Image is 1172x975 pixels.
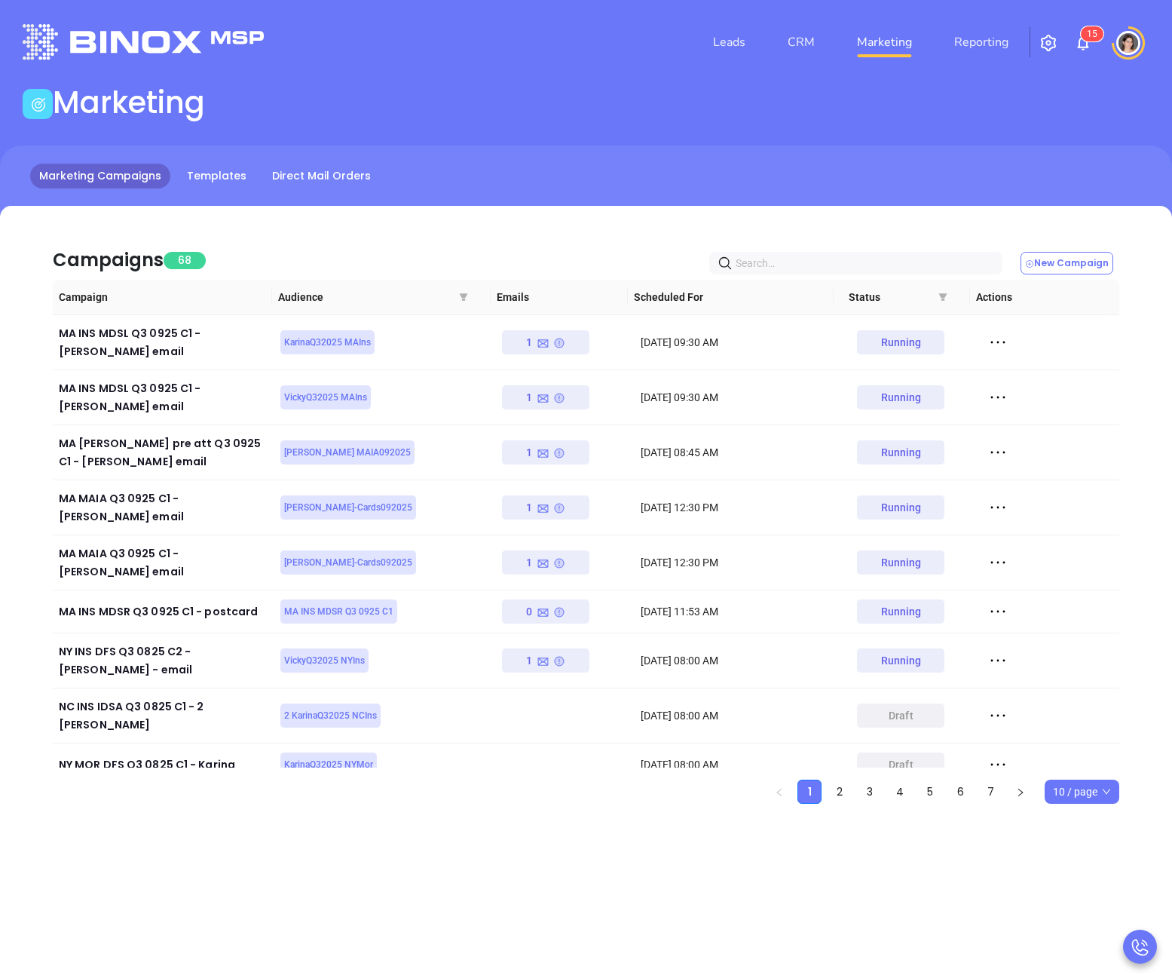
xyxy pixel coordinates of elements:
[889,753,913,777] div: draft
[284,554,412,571] span: [PERSON_NAME]-Cards092025
[59,324,268,360] div: MA INS MDSL Q3 0925 C1 - [PERSON_NAME] email
[1045,780,1119,804] div: Page Size
[707,27,751,57] a: Leads
[736,255,982,271] input: Search…
[284,444,411,461] span: [PERSON_NAME] MAIA092025
[1116,31,1140,55] img: user
[526,648,565,673] div: 1
[1053,780,1111,803] span: 10 / page
[881,648,922,673] div: Running
[889,704,913,728] div: draft
[284,603,393,620] span: MA INS MDSR Q3 0925 C1
[59,602,268,621] div: MA INS MDSR Q3 0925 C1 - postcard
[491,280,628,315] th: Emails
[881,385,922,409] div: Running
[284,652,365,669] span: VickyQ32025 NYIns
[851,27,918,57] a: Marketing
[641,707,837,724] div: [DATE] 08:00 AM
[881,330,922,354] div: Running
[1092,29,1097,39] span: 5
[284,499,412,516] span: [PERSON_NAME]-Cards092025
[1021,252,1113,274] button: New Campaign
[641,389,837,406] div: [DATE] 09:30 AM
[641,444,837,461] div: [DATE] 08:45 AM
[1008,780,1033,804] button: right
[59,642,268,679] div: NY INS DFS Q3 0825 C2 - [PERSON_NAME] - email
[828,780,851,803] a: 2
[881,495,922,520] div: Running
[284,756,373,773] span: KarinaQ32025 NYMor
[881,599,922,624] div: Running
[1016,788,1025,797] span: right
[767,780,791,804] li: Previous Page
[797,780,822,804] li: 1
[164,252,206,269] span: 68
[1074,34,1092,52] img: iconNotification
[23,24,264,60] img: logo
[828,780,852,804] li: 2
[919,780,941,803] a: 5
[263,164,380,189] a: Direct Mail Orders
[849,289,965,305] span: Status
[178,164,256,189] a: Templates
[526,550,565,575] div: 1
[1081,26,1103,41] sup: 15
[526,599,565,624] div: 0
[641,499,837,516] div: [DATE] 12:30 PM
[456,280,471,314] span: filter
[641,652,837,669] div: [DATE] 08:00 AM
[284,389,367,406] span: VickyQ32025 MAIns
[767,780,791,804] button: left
[858,780,881,803] a: 3
[978,780,1002,804] li: 7
[881,440,922,465] div: Running
[948,780,972,804] li: 6
[641,756,837,773] div: [DATE] 08:00 AM
[59,544,268,581] div: MA MAIA Q3 0925 C1 - [PERSON_NAME] email
[53,247,164,274] div: Campaigns
[526,385,565,409] div: 1
[30,164,170,189] a: Marketing Campaigns
[918,780,942,804] li: 5
[526,440,565,465] div: 1
[59,489,268,526] div: MA MAIA Q3 0925 C1 - [PERSON_NAME] email
[641,334,837,351] div: [DATE] 09:30 AM
[889,780,911,803] a: 4
[526,330,565,354] div: 1
[949,780,972,803] a: 6
[59,379,268,415] div: MA INS MDSL Q3 0925 C1 - [PERSON_NAME] email
[979,780,1002,803] a: 7
[888,780,912,804] li: 4
[858,780,882,804] li: 3
[798,780,821,803] a: 1
[948,27,1014,57] a: Reporting
[881,550,922,575] div: Running
[278,289,485,305] span: Audience
[1087,29,1092,39] span: 1
[59,698,268,734] div: NC INS IDSA Q3 0825 C1 - 2 [PERSON_NAME]
[59,434,268,471] div: MA [PERSON_NAME] pre att Q3 0925 C1 - [PERSON_NAME] email
[970,280,1107,315] th: Actions
[59,756,268,774] div: NY MOR DFS Q3 0825 C1 - Karina
[935,280,950,314] span: filter
[641,554,837,571] div: [DATE] 12:30 PM
[53,280,272,315] th: Campaign
[1008,780,1033,804] li: Next Page
[775,788,784,797] span: left
[526,495,565,520] div: 1
[938,293,947,302] span: filter
[782,27,821,57] a: CRM
[641,603,837,620] div: [DATE] 11:53 AM
[284,334,371,351] span: KarinaQ32025 MAIns
[284,707,377,724] span: 2 KarinaQ32025 NCIns
[53,84,205,121] h1: Marketing
[459,293,468,302] span: filter
[628,280,834,315] th: Scheduled For
[1039,34,1057,52] img: iconSetting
